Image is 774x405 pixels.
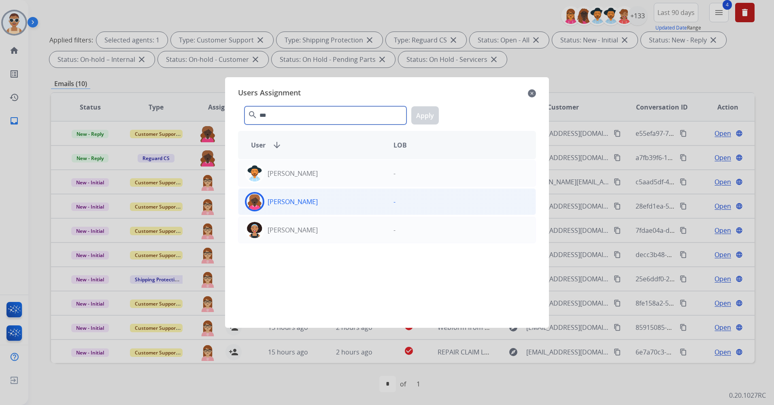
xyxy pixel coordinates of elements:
[272,140,282,150] mat-icon: arrow_downward
[393,169,396,178] p: -
[268,225,318,235] p: [PERSON_NAME]
[393,225,396,235] p: -
[245,140,387,150] div: User
[411,106,439,124] button: Apply
[393,140,407,150] span: LOB
[248,110,257,120] mat-icon: search
[528,89,536,98] mat-icon: close
[238,87,301,100] span: Users Assignment
[268,197,318,207] p: [PERSON_NAME]
[393,197,396,207] p: -
[268,169,318,178] p: [PERSON_NAME]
